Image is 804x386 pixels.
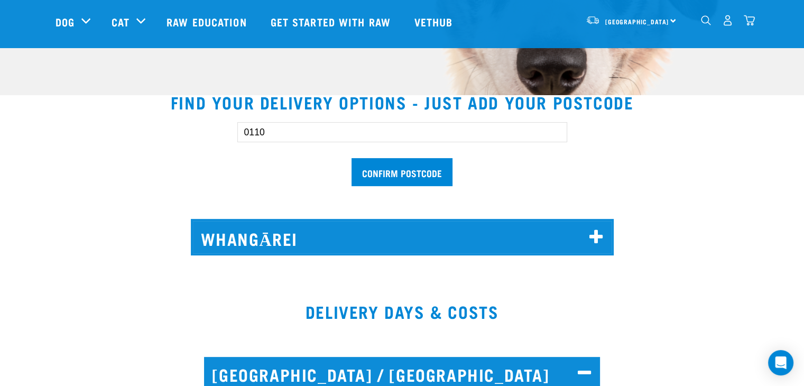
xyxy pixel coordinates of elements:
a: Cat [112,14,130,30]
input: Confirm postcode [352,158,452,186]
a: Raw Education [156,1,260,43]
img: home-icon-1@2x.png [701,15,711,25]
h2: Whangārei [193,221,612,253]
div: Open Intercom Messenger [768,350,793,375]
a: Get started with Raw [260,1,404,43]
span: [GEOGRAPHIC_DATA] [605,20,669,23]
img: home-icon@2x.png [744,15,755,26]
a: Vethub [404,1,466,43]
input: Enter your postcode here... [237,122,567,142]
a: Dog [56,14,75,30]
img: user.png [722,15,733,26]
img: van-moving.png [586,15,600,25]
h2: Find your delivery options - just add your postcode [13,93,791,112]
